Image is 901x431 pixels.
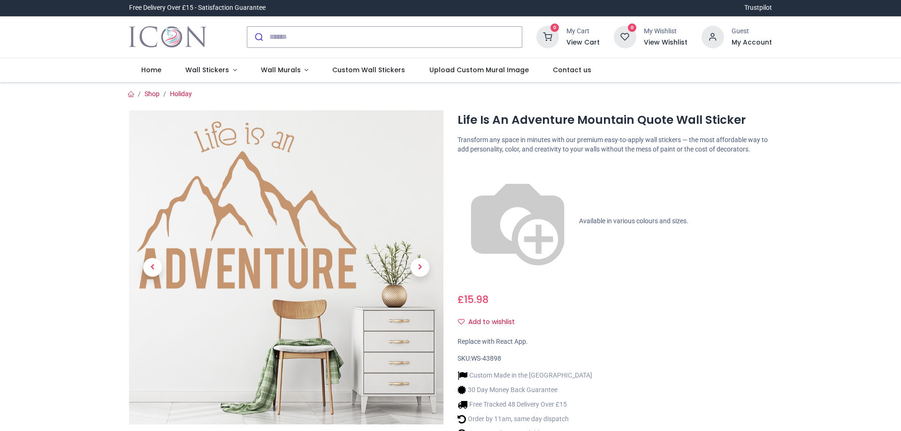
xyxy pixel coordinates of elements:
[458,293,489,306] span: £
[458,136,772,154] p: Transform any space in minutes with our premium easy-to-apply wall stickers — the most affordable...
[458,314,523,330] button: Add to wishlistAdd to wishlist
[566,38,600,47] a: View Cart
[458,414,592,424] li: Order by 11am, same day dispatch
[458,337,772,347] div: Replace with React App.
[429,65,529,75] span: Upload Custom Mural Image
[464,293,489,306] span: 15.98
[566,27,600,36] div: My Cart
[458,112,772,128] h1: Life Is An Adventure Mountain Quote Wall Sticker
[458,354,772,363] div: SKU:
[628,23,637,32] sup: 0
[247,27,269,47] button: Submit
[145,90,160,98] a: Shop
[644,38,687,47] a: View Wishlist
[458,400,592,409] li: Free Tracked 48 Delivery Over £15
[129,157,176,377] a: Previous
[458,318,465,325] i: Add to wishlist
[261,65,301,75] span: Wall Murals
[614,32,636,40] a: 0
[458,371,592,380] li: Custom Made in the [GEOGRAPHIC_DATA]
[185,65,229,75] span: Wall Stickers
[143,258,162,277] span: Previous
[579,217,688,225] span: Available in various colours and sizes.
[249,58,321,83] a: Wall Murals
[129,24,206,50] a: Logo of Icon Wall Stickers
[732,27,772,36] div: Guest
[458,385,592,395] li: 30 Day Money Back Guarantee
[458,161,578,281] img: color-wheel.png
[170,90,192,98] a: Holiday
[411,258,429,277] span: Next
[744,3,772,13] a: Trustpilot
[397,157,443,377] a: Next
[550,23,559,32] sup: 0
[536,32,559,40] a: 0
[141,65,161,75] span: Home
[129,3,266,13] div: Free Delivery Over £15 - Satisfaction Guarantee
[332,65,405,75] span: Custom Wall Stickers
[173,58,249,83] a: Wall Stickers
[129,110,443,424] img: Life Is An Adventure Mountain Quote Wall Sticker
[732,38,772,47] a: My Account
[644,27,687,36] div: My Wishlist
[553,65,591,75] span: Contact us
[129,24,206,50] img: Icon Wall Stickers
[471,355,501,362] span: WS-43898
